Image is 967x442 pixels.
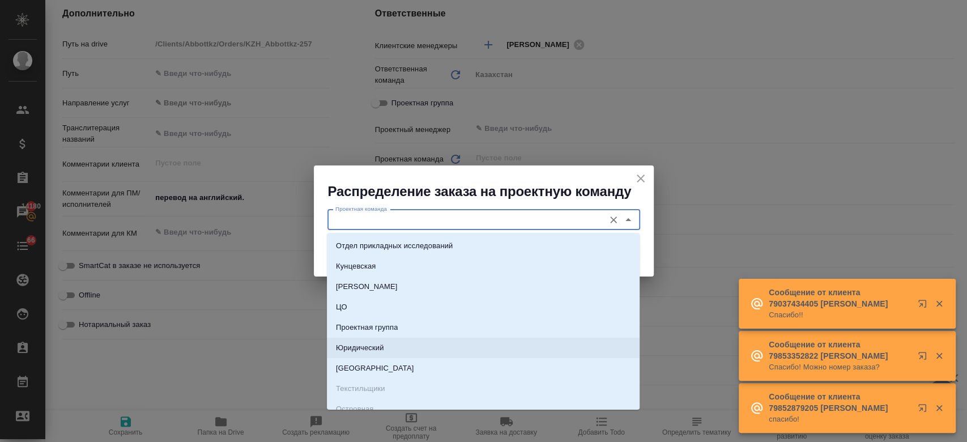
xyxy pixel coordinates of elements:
[769,309,910,321] p: Спасибо!!
[769,414,910,425] p: спасибо!
[769,391,910,414] p: Сообщение от клиента 79852879205 [PERSON_NAME]
[336,281,398,292] p: [PERSON_NAME]
[336,322,398,333] p: Проектная группа
[769,287,910,309] p: Сообщение от клиента 79037434405 [PERSON_NAME]
[927,299,951,309] button: Закрыть
[911,345,938,372] button: Открыть в новой вкладке
[606,212,621,228] button: Очистить
[632,170,649,187] button: close
[336,240,453,252] p: Отдел прикладных исследований
[927,403,951,413] button: Закрыть
[336,301,347,313] p: ЦО
[336,363,414,374] p: [GEOGRAPHIC_DATA]
[769,339,910,362] p: Сообщение от клиента 79853352822 [PERSON_NAME]
[336,261,376,272] p: Кунцевская
[911,292,938,320] button: Открыть в новой вкладке
[927,351,951,361] button: Закрыть
[620,212,636,228] button: Close
[336,342,384,354] p: Юридический
[769,362,910,373] p: Спасибо! Можно номер заказа?
[328,182,654,201] h2: Распределение заказа на проектную команду
[911,397,938,424] button: Открыть в новой вкладке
